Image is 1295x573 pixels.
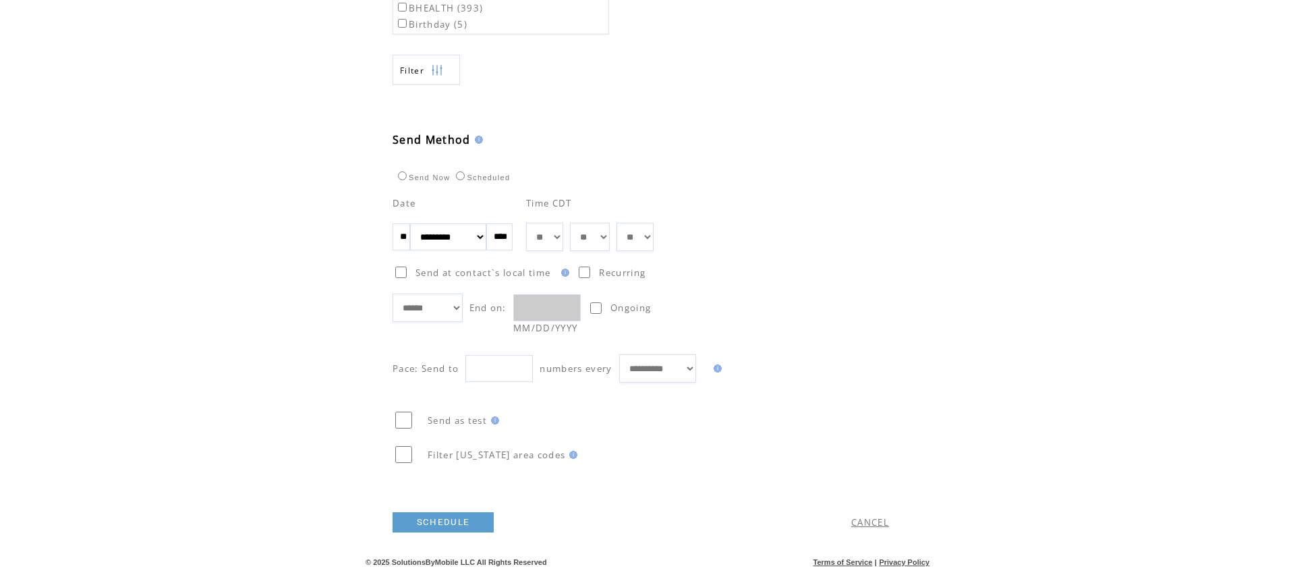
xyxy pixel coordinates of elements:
span: Time CDT [526,197,572,209]
span: numbers every [540,362,612,375]
span: MM/DD/YYYY [513,322,577,334]
a: CANCEL [851,516,889,528]
input: Scheduled [456,171,465,180]
label: Scheduled [453,173,510,182]
img: help.gif [565,451,577,459]
label: BHEALTH (393) [395,2,483,14]
span: | [875,558,877,566]
a: SCHEDULE [393,512,494,533]
img: help.gif [710,364,722,373]
span: Send at contact`s local time [415,267,550,279]
input: Birthday (5) [398,19,407,28]
img: filters.png [431,55,443,86]
span: Send Method [393,132,471,147]
a: Filter [393,55,460,85]
input: Send Now [398,171,407,180]
input: BHEALTH (393) [398,3,407,11]
span: Filter [US_STATE] area codes [428,449,565,461]
span: Show filters [400,65,424,76]
span: End on: [469,302,507,314]
img: help.gif [487,416,499,425]
label: Send Now [395,173,450,182]
span: Ongoing [610,302,651,314]
img: help.gif [471,136,483,144]
span: Recurring [599,267,645,279]
span: Send as test [428,414,487,427]
span: © 2025 SolutionsByMobile LLC All Rights Reserved [366,558,547,566]
a: Privacy Policy [879,558,929,566]
img: help.gif [557,269,569,277]
span: Date [393,197,415,209]
label: Birthday (5) [395,18,467,30]
a: Terms of Service [813,558,873,566]
span: Pace: Send to [393,362,459,375]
